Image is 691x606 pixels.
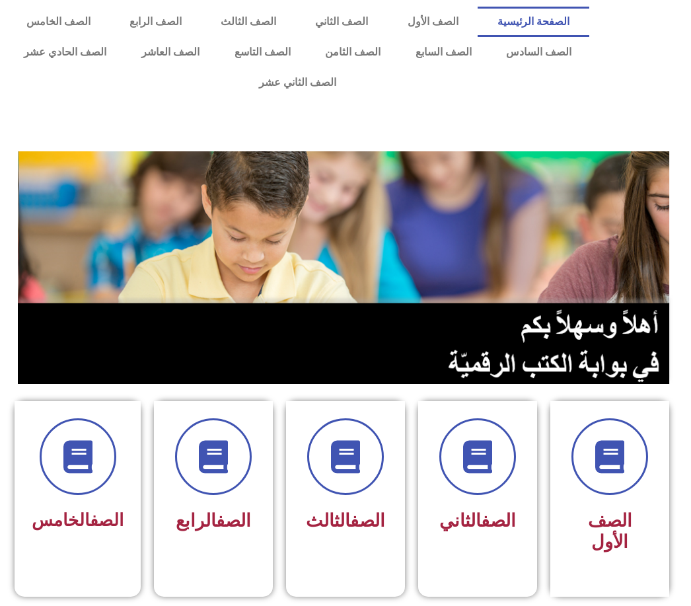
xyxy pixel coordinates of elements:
span: الثاني [439,510,516,531]
a: الصف الثامن [308,37,398,67]
a: الصف الثاني عشر [7,67,589,98]
a: الصف الحادي عشر [7,37,124,67]
a: الصف التاسع [217,37,308,67]
a: الصف الأول [388,7,478,37]
a: الصف الخامس [7,7,110,37]
a: الصف [90,510,124,530]
span: الخامس [32,510,124,530]
span: الصف الأول [588,510,632,552]
a: الصفحة الرئيسية [478,7,589,37]
a: الصف [216,510,251,531]
a: الصف العاشر [124,37,217,67]
a: الصف [350,510,385,531]
a: الصف السابع [398,37,489,67]
a: الصف الرابع [110,7,201,37]
span: الثالث [306,510,385,531]
span: الرابع [176,510,251,531]
a: الصف السادس [489,37,589,67]
a: الصف الثالث [201,7,296,37]
a: الصف [481,510,516,531]
a: الصف الثاني [296,7,388,37]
